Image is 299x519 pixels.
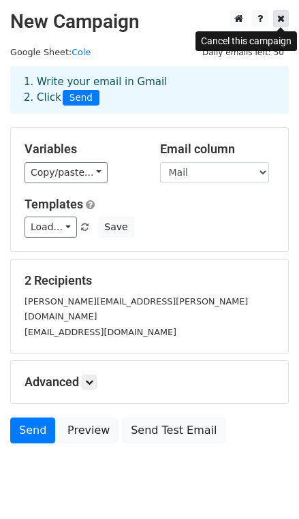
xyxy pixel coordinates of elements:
h5: Advanced [25,375,274,390]
a: Send Test Email [122,418,225,443]
small: Google Sheet: [10,47,91,57]
small: [EMAIL_ADDRESS][DOMAIN_NAME] [25,327,176,337]
button: Save [98,217,133,238]
a: Load... [25,217,77,238]
span: Send [63,90,99,106]
a: Send [10,418,55,443]
div: 1. Write your email in Gmail 2. Click [14,74,285,106]
h2: New Campaign [10,10,289,33]
iframe: Chat Widget [231,454,299,519]
h5: Variables [25,142,140,157]
a: Templates [25,197,83,211]
a: Cole [72,47,91,57]
a: Preview [59,418,119,443]
a: Copy/paste... [25,162,108,183]
a: Daily emails left: 50 [198,47,289,57]
small: [PERSON_NAME][EMAIL_ADDRESS][PERSON_NAME][DOMAIN_NAME] [25,296,248,322]
div: Cancel this campaign [195,31,297,51]
h5: Email column [160,142,275,157]
h5: 2 Recipients [25,273,274,288]
div: Widget de chat [231,454,299,519]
